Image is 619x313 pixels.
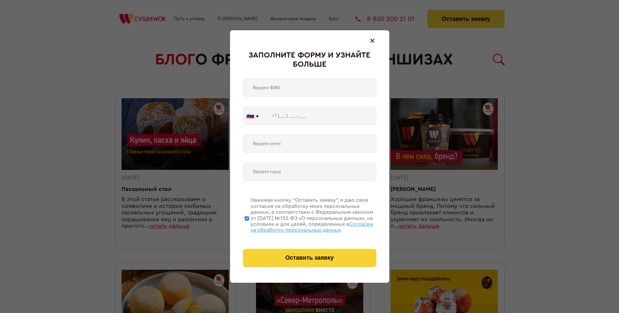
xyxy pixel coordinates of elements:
input: +7 (___) ___-____ [262,107,376,125]
div: Заполните форму и узнайте больше [243,51,376,69]
input: Введите почту [243,135,376,153]
button: Оставить заявку [243,249,376,267]
button: 🇷🇺 [243,107,262,125]
span: Согласии на обработку персональных данных [251,222,373,233]
div: Нажимая кнопку “Оставить заявку”, я даю свое согласие на обработку моих персональных данных, в со... [251,197,376,233]
input: Введите город [243,163,376,181]
input: Введите ФИО [243,79,376,97]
